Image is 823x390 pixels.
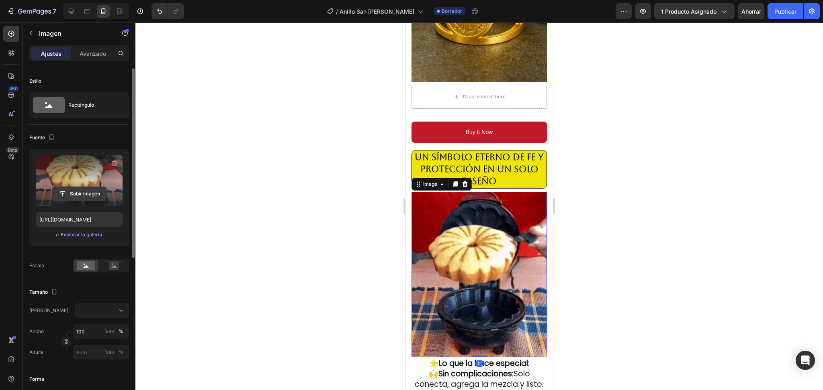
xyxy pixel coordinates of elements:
[9,86,18,91] font: 450
[41,50,61,57] font: Ajustes
[29,349,43,355] font: Altura
[39,28,107,38] p: Imagen
[36,212,123,227] input: https://ejemplo.com/imagen.jpg
[3,3,60,19] button: 7
[116,327,126,336] button: píxeles
[29,289,48,295] font: Tamaño
[73,324,129,339] input: píxeles%
[654,3,735,19] button: 1 producto asignado
[102,328,118,334] font: píxeles
[60,231,102,239] button: Explorar la galería
[56,232,59,238] font: o
[116,347,126,357] button: píxeles
[102,349,118,355] font: píxeles
[61,232,102,238] font: Explorar la galería
[119,328,123,334] font: %
[442,8,462,14] font: Borrador
[119,349,123,355] font: %
[336,8,338,15] font: /
[741,8,761,15] font: Ahorrar
[39,29,61,37] font: Imagen
[29,367,87,378] strong: Calor uniforme:
[73,345,129,360] input: píxeles%
[774,8,796,15] font: Publicar
[80,50,106,57] font: Avanzado
[29,307,68,313] font: [PERSON_NAME]
[768,3,803,19] button: Publicar
[661,8,717,15] font: 1 producto asignado
[796,351,815,370] div: Abrir Intercom Messenger
[405,22,553,390] iframe: Área de diseño
[52,187,107,201] button: Subir imagen
[151,3,184,19] div: Deshacer/Rehacer
[29,262,44,268] font: Escala
[53,7,56,15] font: 7
[105,327,115,336] button: %
[29,328,44,334] font: Ancho
[8,147,17,153] font: Beta
[340,8,414,15] font: Anillo San [PERSON_NAME]
[105,347,115,357] button: %
[29,376,44,382] font: Forma
[738,3,764,19] button: Ahorrar
[29,134,45,140] font: Fuente
[29,78,41,84] font: Estilo
[68,102,94,108] font: Rectángulo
